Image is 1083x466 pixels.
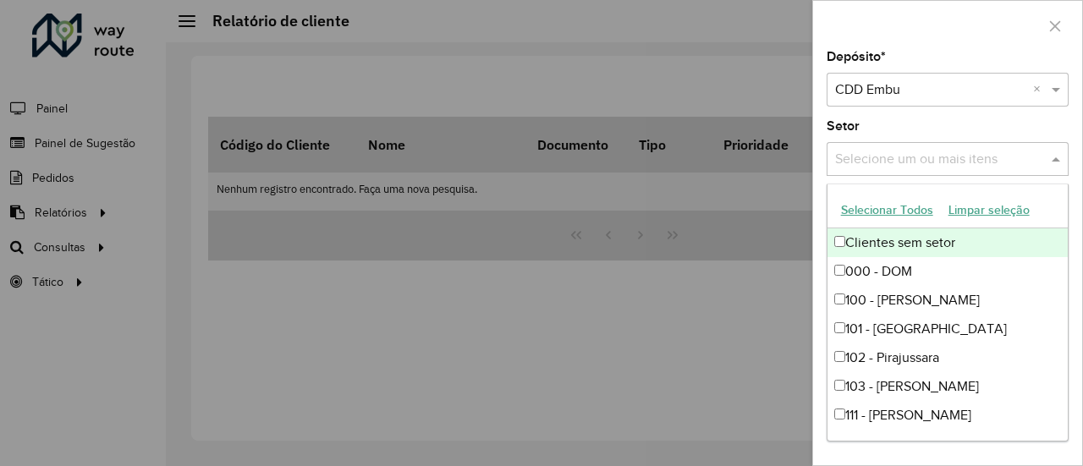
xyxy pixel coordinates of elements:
label: Depósito [827,47,886,67]
button: Limpar seleção [941,197,1037,223]
div: 100 - [PERSON_NAME] [827,286,1069,315]
div: 123 - Rodovia Itapecirica [827,430,1069,458]
div: Clientes sem setor [827,228,1069,257]
div: 000 - DOM [827,257,1069,286]
div: 111 - [PERSON_NAME] [827,401,1069,430]
label: Setor [827,116,860,136]
ng-dropdown-panel: Options list [827,184,1069,441]
div: 101 - [GEOGRAPHIC_DATA] [827,315,1069,343]
div: 103 - [PERSON_NAME] [827,372,1069,401]
span: Clear all [1033,79,1047,100]
button: Selecionar Todos [833,197,941,223]
div: 102 - Pirajussara [827,343,1069,372]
